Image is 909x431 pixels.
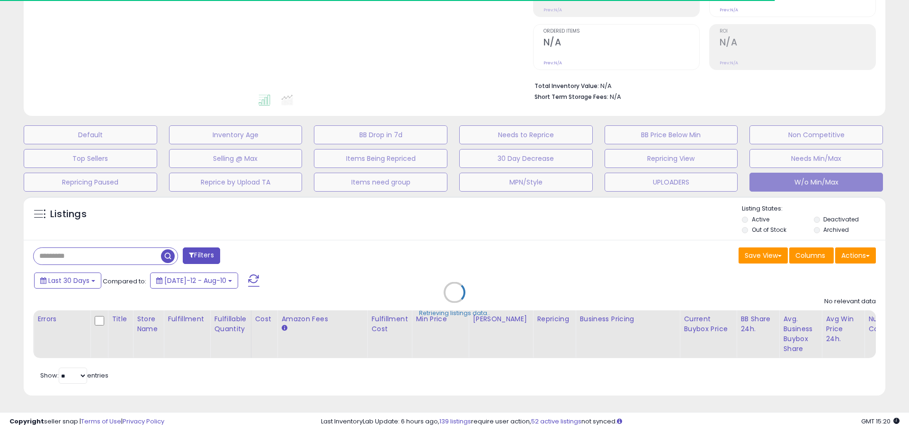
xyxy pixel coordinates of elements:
button: Top Sellers [24,149,157,168]
span: 2025-09-10 15:20 GMT [861,417,900,426]
button: W/o Min/Max [749,173,883,192]
button: Non Competitive [749,125,883,144]
small: Prev: N/A [720,7,738,13]
button: Items need group [314,173,447,192]
span: N/A [610,92,621,101]
b: Short Term Storage Fees: [535,93,608,101]
a: 52 active listings [531,417,581,426]
button: Default [24,125,157,144]
b: Total Inventory Value: [535,82,599,90]
a: Terms of Use [81,417,121,426]
h2: N/A [720,37,875,50]
h2: N/A [544,37,699,50]
a: 139 listings [439,417,471,426]
button: BB Price Below Min [605,125,738,144]
button: Inventory Age [169,125,303,144]
a: Privacy Policy [123,417,164,426]
div: Last InventoryLab Update: 6 hours ago, require user action, not synced. [321,417,900,426]
span: ROI [720,29,875,34]
strong: Copyright [9,417,44,426]
span: Ordered Items [544,29,699,34]
li: N/A [535,79,869,91]
button: Needs Min/Max [749,149,883,168]
button: Reprice by Upload TA [169,173,303,192]
button: MPN/Style [459,173,593,192]
button: BB Drop in 7d [314,125,447,144]
div: Retrieving listings data.. [419,309,490,317]
small: Prev: N/A [544,60,562,66]
button: Needs to Reprice [459,125,593,144]
button: Selling @ Max [169,149,303,168]
button: 30 Day Decrease [459,149,593,168]
button: Items Being Repriced [314,149,447,168]
button: Repricing Paused [24,173,157,192]
button: UPLOADERS [605,173,738,192]
button: Repricing View [605,149,738,168]
div: seller snap | | [9,417,164,426]
small: Prev: N/A [720,60,738,66]
small: Prev: N/A [544,7,562,13]
i: Click here to read more about un-synced listings. [617,418,622,424]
